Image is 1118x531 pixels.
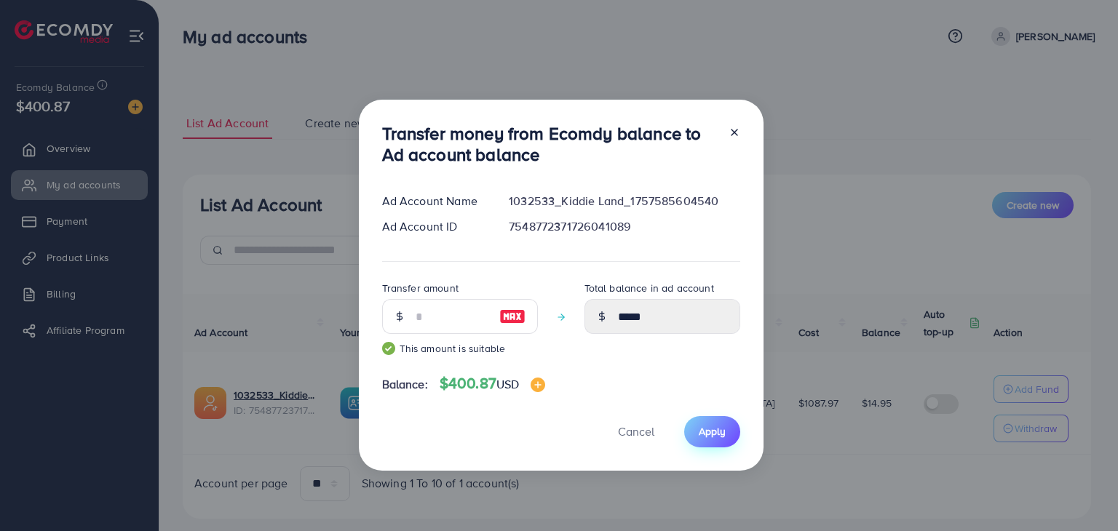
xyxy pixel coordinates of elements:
[497,193,751,209] div: 1032533_Kiddie Land_1757585604540
[382,376,428,393] span: Balance:
[531,378,545,392] img: image
[382,281,459,295] label: Transfer amount
[584,281,714,295] label: Total balance in ad account
[684,416,740,447] button: Apply
[370,218,498,235] div: Ad Account ID
[1056,466,1107,520] iframe: Chat
[499,308,526,325] img: image
[618,423,654,439] span: Cancel
[440,375,546,393] h4: $400.87
[382,123,717,165] h3: Transfer money from Ecomdy balance to Ad account balance
[497,218,751,235] div: 7548772371726041089
[382,342,395,355] img: guide
[496,376,519,392] span: USD
[600,416,673,447] button: Cancel
[382,341,538,356] small: This amount is suitable
[370,193,498,209] div: Ad Account Name
[699,424,726,439] span: Apply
